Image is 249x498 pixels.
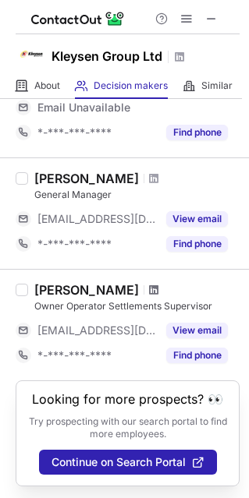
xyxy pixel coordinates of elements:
[34,79,60,92] span: About
[166,348,228,363] button: Reveal Button
[16,38,47,69] img: 4c6b187d282fd3c168053e9a80c77d2d
[37,101,130,115] span: Email Unavailable
[201,79,233,92] span: Similar
[34,188,240,202] div: General Manager
[166,323,228,338] button: Reveal Button
[166,125,228,140] button: Reveal Button
[166,236,228,252] button: Reveal Button
[31,9,125,28] img: ContactOut v5.3.10
[37,212,157,226] span: [EMAIL_ADDRESS][DOMAIN_NAME]
[39,450,217,475] button: Continue on Search Portal
[52,47,162,65] h1: Kleysen Group Ltd
[37,323,157,337] span: [EMAIL_ADDRESS][DOMAIN_NAME]
[27,415,228,440] p: Try prospecting with our search portal to find more employees.
[94,79,168,92] span: Decision makers
[52,456,186,468] span: Continue on Search Portal
[34,282,139,298] div: [PERSON_NAME]
[166,211,228,227] button: Reveal Button
[32,392,223,406] header: Looking for more prospects? 👀
[34,171,139,186] div: [PERSON_NAME]
[34,299,240,313] div: Owner Operator Settlements Supervisor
